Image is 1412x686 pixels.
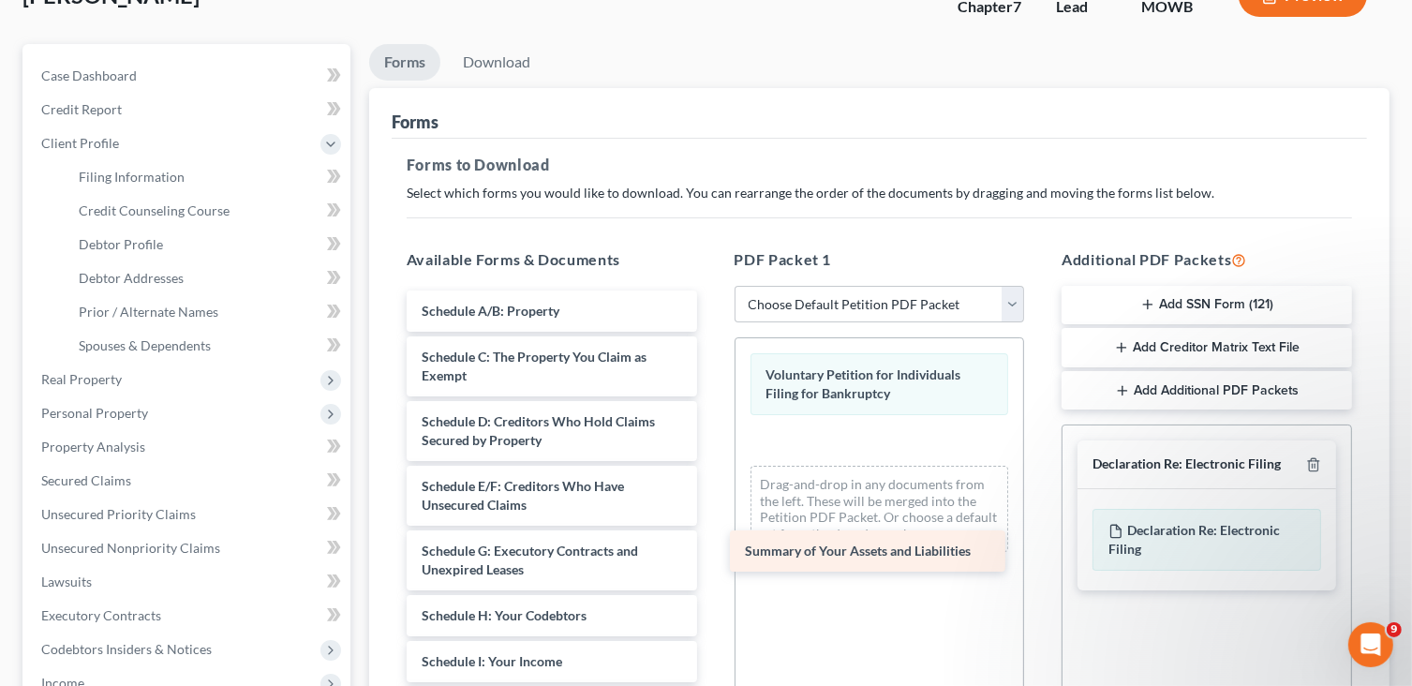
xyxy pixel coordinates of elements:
a: Secured Claims [26,464,350,498]
span: 9 [1387,622,1402,637]
span: Property Analysis [41,439,145,455]
span: Schedule A/B: Property [422,303,559,319]
span: Debtor Addresses [79,270,184,286]
div: Forms [392,111,438,133]
a: Credit Counseling Course [64,194,350,228]
span: Lawsuits [41,574,92,589]
div: Statement of Financial Affairs - Gross Yearly Income (Other) [38,431,314,470]
button: Search for help [27,309,348,347]
h5: PDF Packet 1 [735,248,1025,271]
span: Filing Information [79,169,185,185]
button: Messages [125,514,249,589]
span: Help [297,560,327,574]
p: Select which forms you would like to download. You can rearrange the order of the documents by dr... [407,184,1352,202]
span: Schedule I: Your Income [422,653,562,669]
span: Debtor Profile [79,236,163,252]
span: Search for help [38,319,152,338]
div: Statement of Financial Affairs - Attorney or Credit Counseling Fees [27,478,348,532]
button: Help [250,514,375,589]
img: Profile image for James [201,30,238,67]
span: Messages [156,560,220,574]
span: Unsecured Nonpriority Claims [41,540,220,556]
button: Add SSN Form (121) [1062,286,1352,325]
span: Schedule C: The Property You Claim as Exempt [422,349,647,383]
a: Filing Information [64,160,350,194]
span: Codebtors Insiders & Notices [41,641,212,657]
span: Schedule G: Executory Contracts and Unexpired Leases [422,543,638,577]
div: Send us a message [38,236,313,256]
a: Forms [369,44,440,81]
span: Unsecured Priority Claims [41,506,196,522]
img: logo [37,40,163,60]
div: Statement of Financial Affairs - Attorney or Credit Counseling Fees [38,485,314,525]
span: Home [41,560,83,574]
span: Summary of Your Assets and Liabilities [745,543,971,559]
a: Debtor Addresses [64,261,350,295]
button: Add Additional PDF Packets [1062,371,1352,410]
a: Spouses & Dependents [64,329,350,363]
img: Profile image for Lindsey [236,30,274,67]
span: Case Dashboard [41,67,137,83]
span: Schedule D: Creditors Who Hold Claims Secured by Property [422,413,655,448]
span: Prior / Alternate Names [79,304,218,320]
p: Hi there! [37,133,337,165]
a: Unsecured Nonpriority Claims [26,531,350,565]
img: Profile image for Emma [272,30,309,67]
div: Statement of Financial Affairs - Gross Yearly Income (Other) [27,424,348,478]
span: Credit Report [41,101,122,117]
a: Unsecured Priority Claims [26,498,350,531]
a: Debtor Profile [64,228,350,261]
h5: Additional PDF Packets [1062,248,1352,271]
span: Voluntary Petition for Individuals Filing for Bankruptcy [766,366,961,401]
a: Executory Contracts [26,599,350,633]
button: Add Creditor Matrix Text File [1062,328,1352,367]
p: How can we help? [37,165,337,197]
div: Attorney's Disclosure of Compensation [27,389,348,424]
span: Secured Claims [41,472,131,488]
a: Download [448,44,545,81]
span: Client Profile [41,135,119,151]
div: Declaration Re: Electronic Filing [1092,455,1281,473]
div: Form Preview Helper [27,354,348,389]
a: Lawsuits [26,565,350,599]
div: Send us a messageWe typically reply in a few hours [19,220,356,291]
span: Schedule E/F: Creditors Who Have Unsecured Claims [422,478,624,513]
div: We typically reply in a few hours [38,256,313,276]
h5: Available Forms & Documents [407,248,697,271]
span: Executory Contracts [41,607,161,623]
iframe: Intercom live chat [1348,622,1393,667]
div: Form Preview Helper [38,362,314,381]
span: Credit Counseling Course [79,202,230,218]
span: Schedule H: Your Codebtors [422,607,587,623]
a: Credit Report [26,93,350,127]
a: Case Dashboard [26,59,350,93]
span: Real Property [41,371,122,387]
div: Close [322,30,356,64]
a: Property Analysis [26,430,350,464]
div: Drag-and-drop in any documents from the left. These will be merged into the Petition PDF Packet. ... [751,466,1009,552]
div: Attorney's Disclosure of Compensation [38,396,314,416]
a: Prior / Alternate Names [64,295,350,329]
h5: Forms to Download [407,154,1352,176]
span: Personal Property [41,405,148,421]
span: Spouses & Dependents [79,337,211,353]
span: Declaration Re: Electronic Filing [1108,522,1280,557]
